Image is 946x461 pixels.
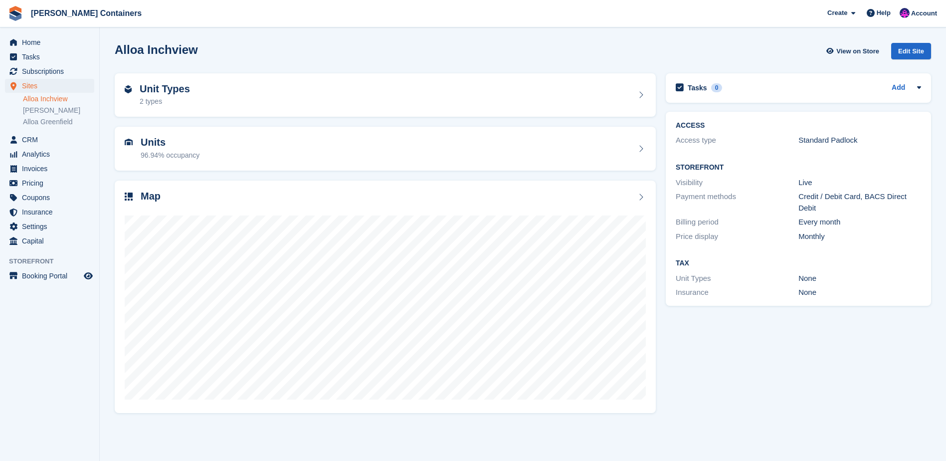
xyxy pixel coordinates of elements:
a: Map [115,181,656,414]
img: Claire Wilson [900,8,910,18]
span: Insurance [22,205,82,219]
a: [PERSON_NAME] Containers [27,5,146,21]
div: Monthly [798,231,921,242]
img: unit-type-icn-2b2737a686de81e16bb02015468b77c625bbabd49415b5ef34ead5e3b44a266d.svg [125,85,132,93]
a: menu [5,50,94,64]
div: Edit Site [891,43,931,59]
span: Analytics [22,147,82,161]
a: menu [5,176,94,190]
div: Every month [798,217,921,228]
a: menu [5,191,94,205]
a: menu [5,269,94,283]
img: unit-icn-7be61d7bf1b0ce9d3e12c5938cc71ed9869f7b940bace4675aadf7bd6d80202e.svg [125,139,133,146]
span: Storefront [9,256,99,266]
a: Alloa Inchview [23,94,94,104]
h2: Storefront [676,164,921,172]
span: Coupons [22,191,82,205]
div: 0 [711,83,723,92]
h2: Tax [676,259,921,267]
div: None [798,273,921,284]
div: Access type [676,135,798,146]
div: Unit Types [676,273,798,284]
a: View on Store [825,43,883,59]
a: menu [5,220,94,233]
h2: Alloa Inchview [115,43,198,56]
a: Edit Site [891,43,931,63]
div: None [798,287,921,298]
span: Sites [22,79,82,93]
div: 96.94% occupancy [141,150,199,161]
h2: Map [141,191,161,202]
a: menu [5,133,94,147]
span: Help [877,8,891,18]
a: menu [5,79,94,93]
div: 2 types [140,96,190,107]
h2: ACCESS [676,122,921,130]
a: Alloa Greenfield [23,117,94,127]
h2: Unit Types [140,83,190,95]
a: menu [5,205,94,219]
a: [PERSON_NAME] [23,106,94,115]
span: Capital [22,234,82,248]
h2: Units [141,137,199,148]
a: Units 96.94% occupancy [115,127,656,171]
div: Live [798,177,921,189]
span: Home [22,35,82,49]
a: Preview store [82,270,94,282]
span: Tasks [22,50,82,64]
span: Pricing [22,176,82,190]
span: Booking Portal [22,269,82,283]
div: Credit / Debit Card, BACS Direct Debit [798,191,921,214]
div: Payment methods [676,191,798,214]
div: Billing period [676,217,798,228]
span: Account [911,8,937,18]
span: View on Store [836,46,879,56]
span: Create [827,8,847,18]
div: Visibility [676,177,798,189]
span: Settings [22,220,82,233]
a: Add [892,82,905,94]
a: menu [5,35,94,49]
img: stora-icon-8386f47178a22dfd0bd8f6a31ec36ba5ce8667c1dd55bd0f319d3a0aa187defe.svg [8,6,23,21]
a: menu [5,64,94,78]
h2: Tasks [688,83,707,92]
div: Standard Padlock [798,135,921,146]
a: menu [5,147,94,161]
img: map-icn-33ee37083ee616e46c38cad1a60f524a97daa1e2b2c8c0bc3eb3415660979fc1.svg [125,193,133,201]
div: Price display [676,231,798,242]
a: Unit Types 2 types [115,73,656,117]
a: menu [5,234,94,248]
span: Invoices [22,162,82,176]
span: CRM [22,133,82,147]
span: Subscriptions [22,64,82,78]
a: menu [5,162,94,176]
div: Insurance [676,287,798,298]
